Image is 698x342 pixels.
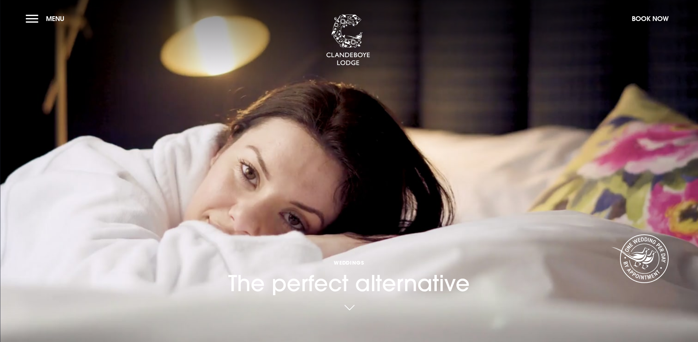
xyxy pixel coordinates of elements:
[628,11,672,27] button: Book Now
[326,14,370,66] img: Clandeboye Lodge
[228,217,470,296] h1: The perfect alternative
[26,11,68,27] button: Menu
[228,259,470,266] span: Weddings
[46,14,64,23] span: Menu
